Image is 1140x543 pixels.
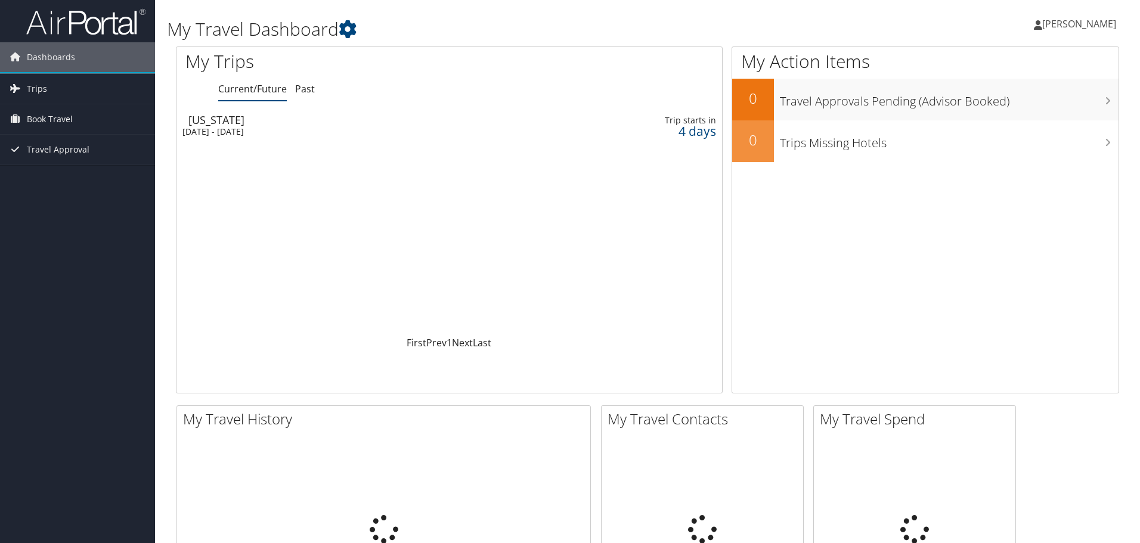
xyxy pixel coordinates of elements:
h2: 0 [732,130,774,150]
div: [US_STATE] [188,114,523,125]
a: Past [295,82,315,95]
span: [PERSON_NAME] [1042,17,1116,30]
h2: 0 [732,88,774,108]
h3: Trips Missing Hotels [780,129,1119,151]
span: Book Travel [27,104,73,134]
a: First [407,336,426,349]
div: 4 days [592,126,715,136]
span: Dashboards [27,42,75,72]
h2: My Travel Spend [820,409,1015,429]
h1: My Trips [185,49,486,74]
a: 0Trips Missing Hotels [732,120,1119,162]
a: Next [452,336,473,349]
div: [DATE] - [DATE] [182,126,517,137]
a: 0Travel Approvals Pending (Advisor Booked) [732,79,1119,120]
a: Last [473,336,491,349]
a: Current/Future [218,82,287,95]
img: airportal-logo.png [26,8,145,36]
a: 1 [447,336,452,349]
span: Travel Approval [27,135,89,165]
h3: Travel Approvals Pending (Advisor Booked) [780,87,1119,110]
h1: My Action Items [732,49,1119,74]
a: [PERSON_NAME] [1034,6,1128,42]
a: Prev [426,336,447,349]
h2: My Travel History [183,409,590,429]
h1: My Travel Dashboard [167,17,808,42]
span: Trips [27,74,47,104]
div: Trip starts in [592,115,715,126]
h2: My Travel Contacts [608,409,803,429]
